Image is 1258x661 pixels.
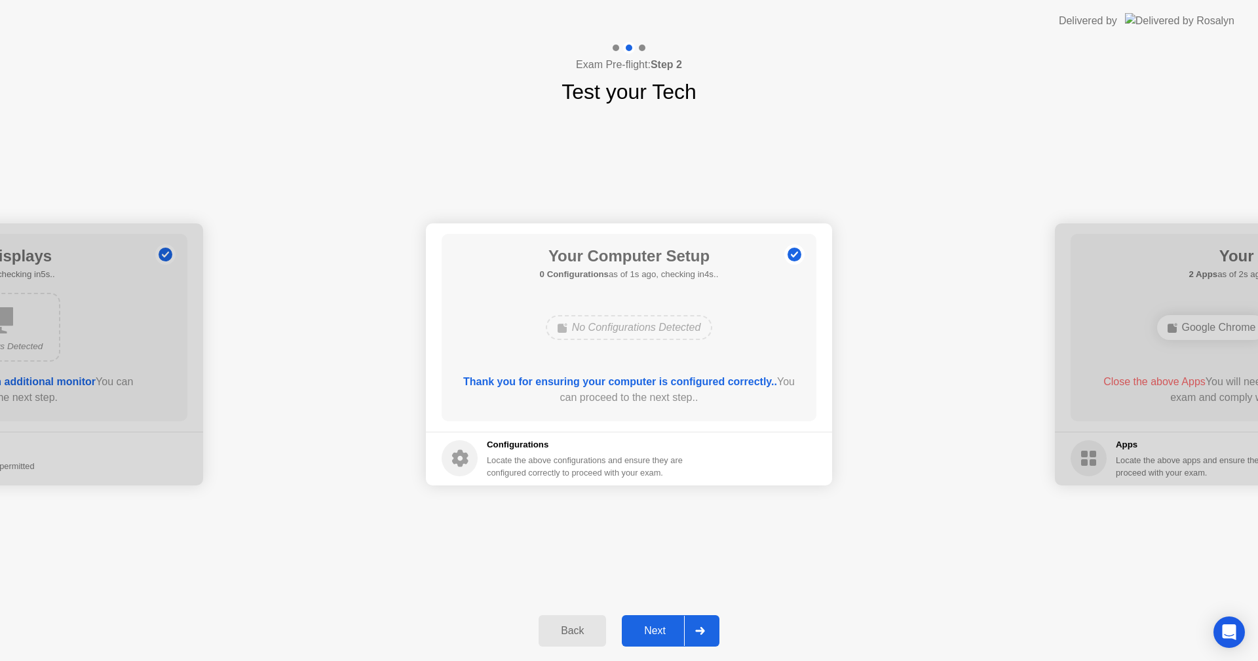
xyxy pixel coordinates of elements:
h5: Configurations [487,438,685,451]
b: Thank you for ensuring your computer is configured correctly.. [463,376,777,387]
b: 0 Configurations [540,269,609,279]
div: Back [543,625,602,637]
h5: as of 1s ago, checking in4s.. [540,268,719,281]
h1: Test your Tech [562,76,696,107]
h1: Your Computer Setup [540,244,719,268]
div: Next [626,625,684,637]
div: You can proceed to the next step.. [461,374,798,406]
div: No Configurations Detected [546,315,713,340]
div: Delivered by [1059,13,1117,29]
button: Next [622,615,719,647]
div: Locate the above configurations and ensure they are configured correctly to proceed with your exam. [487,454,685,479]
b: Step 2 [651,59,682,70]
div: Open Intercom Messenger [1213,616,1245,648]
button: Back [539,615,606,647]
img: Delivered by Rosalyn [1125,13,1234,28]
h4: Exam Pre-flight: [576,57,682,73]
